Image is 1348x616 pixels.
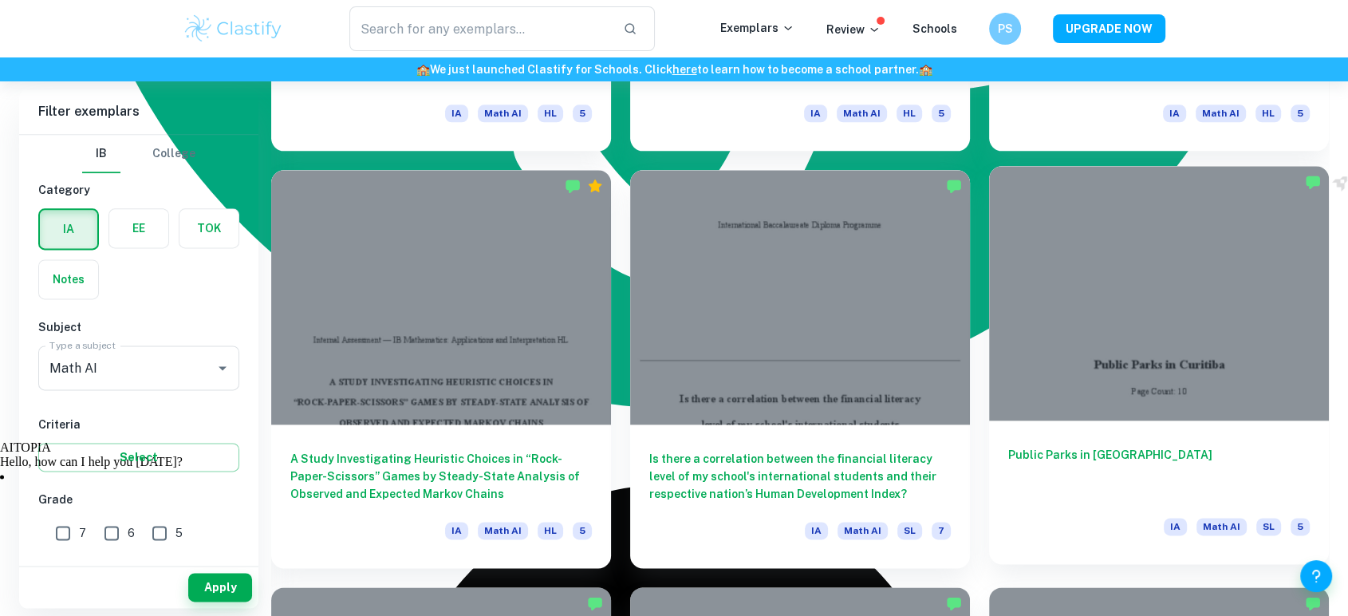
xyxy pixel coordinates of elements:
span: 5 [1291,518,1310,535]
span: IA [805,522,828,539]
span: IA [1164,518,1187,535]
button: IA [40,210,97,248]
span: 7 [932,522,951,539]
span: Math AI [478,105,528,122]
span: Math AI [478,522,528,539]
span: 5 [1291,105,1310,122]
span: SL [897,522,922,539]
button: IB [82,135,120,173]
span: IA [445,522,468,539]
span: 6 [128,524,135,542]
img: Marked [1305,595,1321,611]
a: Is there a correlation between the financial literacy level of my school's international students... [630,170,970,568]
span: Math AI [1196,518,1247,535]
button: Apply [188,573,252,602]
h6: Filter exemplars [19,89,258,134]
span: 5 [573,522,592,539]
button: TOK [179,209,238,247]
h6: Category [38,181,239,199]
label: Type a subject [49,338,116,352]
h6: Criteria [38,416,239,433]
button: College [152,135,195,173]
span: HL [1255,105,1281,122]
span: SL [1256,518,1281,535]
p: Exemplars [720,19,794,37]
h6: Is there a correlation between the financial literacy level of my school's international students... [649,450,951,503]
h6: Grade [38,491,239,508]
div: Filter type choice [82,135,195,173]
h6: Public Parks in [GEOGRAPHIC_DATA] [1008,446,1310,499]
h6: PS [996,20,1015,38]
img: Marked [587,595,603,611]
span: IA [1163,105,1186,122]
h6: Subject [38,318,239,336]
span: Math AI [837,105,887,122]
span: 7 [79,524,86,542]
span: Math AI [1196,105,1246,122]
button: Notes [39,260,98,298]
h6: We just launched Clastify for Schools. Click to learn how to become a school partner. [3,61,1345,78]
button: PS [989,13,1021,45]
button: Open [211,357,234,379]
img: Clastify logo [183,13,284,45]
img: Marked [946,178,962,194]
span: HL [538,522,563,539]
p: Review [826,21,881,38]
span: 🏫 [919,63,932,76]
span: HL [538,105,563,122]
input: Search for any exemplars... [349,6,610,51]
span: Math AI [838,522,888,539]
img: Marked [1305,174,1321,190]
a: A Study Investigating Heuristic Choices in “Rock-Paper-Scissors” Games by Steady-State Analysis o... [271,170,611,568]
span: 5 [175,524,183,542]
h6: A Study Investigating Heuristic Choices in “Rock-Paper-Scissors” Games by Steady-State Analysis o... [290,450,592,503]
button: Help and Feedback [1300,560,1332,592]
a: here [672,63,697,76]
button: EE [109,209,168,247]
span: 5 [573,105,592,122]
span: IA [804,105,827,122]
a: Schools [912,22,957,35]
span: 5 [932,105,951,122]
div: Premium [587,178,603,194]
img: Marked [565,178,581,194]
button: Select [38,443,239,472]
span: 🏫 [416,63,430,76]
span: IA [445,105,468,122]
span: HL [897,105,922,122]
img: Marked [946,595,962,611]
a: Public Parks in [GEOGRAPHIC_DATA]IAMath AISL5 [989,170,1329,568]
button: UPGRADE NOW [1053,14,1165,43]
